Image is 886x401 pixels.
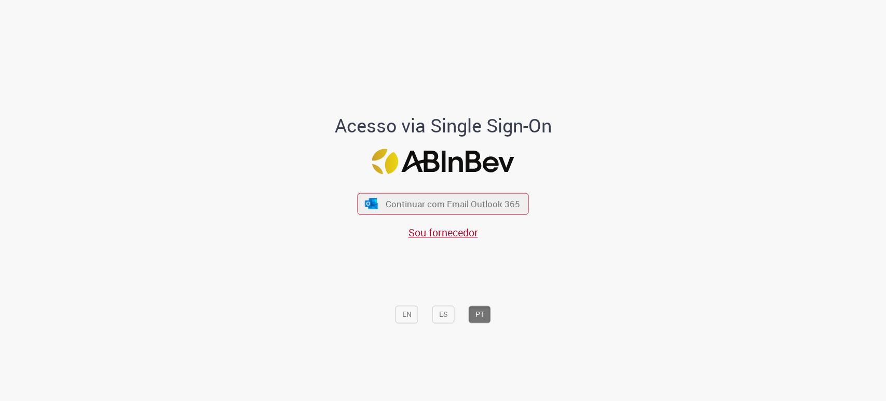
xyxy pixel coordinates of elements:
a: Sou fornecedor [408,225,478,239]
span: Continuar com Email Outlook 365 [386,198,520,210]
img: Logo ABInBev [372,149,514,174]
h1: Acesso via Single Sign-On [299,116,587,137]
button: PT [469,306,491,324]
button: ES [432,306,455,324]
button: EN [396,306,418,324]
img: ícone Azure/Microsoft 360 [364,198,378,209]
button: ícone Azure/Microsoft 360 Continuar com Email Outlook 365 [358,193,529,215]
